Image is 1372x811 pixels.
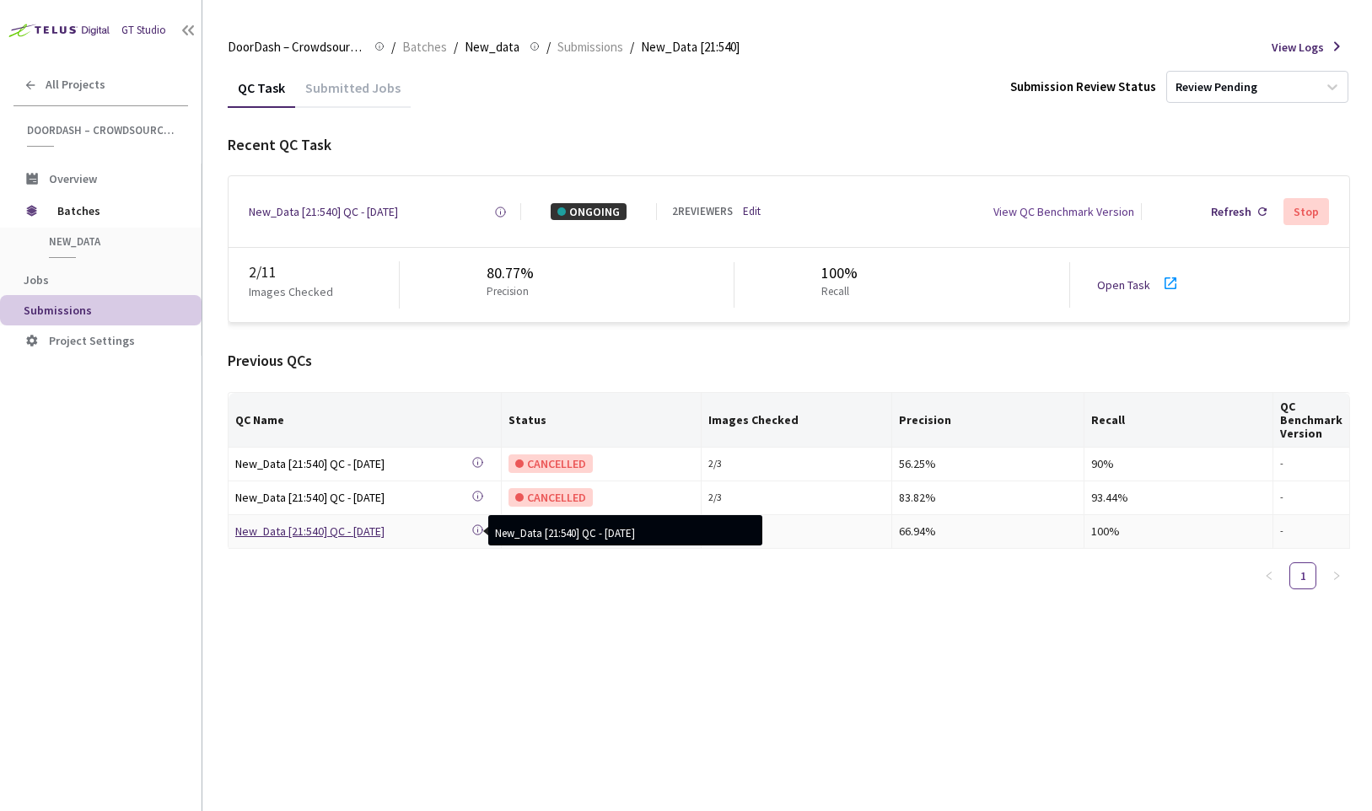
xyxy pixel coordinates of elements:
a: Open Task [1097,277,1150,293]
span: Submissions [24,303,92,318]
div: CANCELLED [508,488,593,507]
th: Status [502,393,702,448]
li: / [391,37,395,57]
span: DoorDash – Crowdsource Catalog Annotation [228,37,364,57]
th: QC Name [229,393,502,448]
div: Previous QCs [228,350,1350,372]
p: Precision [487,284,529,300]
p: Images Checked [249,283,333,300]
div: Stop [1294,205,1319,218]
span: left [1264,571,1274,581]
span: DoorDash – Crowdsource Catalog Annotation [27,123,178,137]
div: New_Data [21:540] QC - [DATE] [235,522,471,540]
a: Edit [743,204,761,220]
div: Recent QC Task [228,134,1350,156]
li: / [546,37,551,57]
div: 66.94% [899,522,1077,540]
th: Precision [892,393,1084,448]
a: Submissions [554,37,627,56]
div: 2 REVIEWERS [672,204,733,220]
li: 1 [1289,562,1316,589]
span: New_Data [21:540] [641,37,740,57]
li: Previous Page [1256,562,1283,589]
span: Batches [402,37,447,57]
div: Refresh [1211,203,1251,220]
a: New_Data [21:540] QC - [DATE]New_Data [21:540] QC - [DATE] [235,522,471,541]
a: New_Data [21:540] QC - [DATE] [235,454,471,474]
div: GT Studio [121,23,166,39]
li: Next Page [1323,562,1350,589]
button: right [1323,562,1350,589]
div: View QC Benchmark Version [993,203,1134,220]
div: - [1280,456,1342,472]
th: QC Benchmark Version [1273,393,1350,448]
div: Submission Review Status [1010,78,1156,95]
div: 100% [1091,522,1266,540]
button: left [1256,562,1283,589]
div: 90% [1091,454,1266,473]
div: 2 / 11 [249,261,399,283]
div: - [1280,490,1342,506]
span: Submissions [557,37,623,57]
span: Project Settings [49,333,135,348]
span: Batches [57,194,173,228]
span: View Logs [1272,39,1324,56]
div: COMPLETED [508,522,597,540]
div: - [1280,524,1342,540]
div: New_Data [21:540] QC - [DATE] [235,488,471,507]
span: Jobs [24,272,49,287]
a: Batches [399,37,450,56]
span: New_data [49,234,174,249]
div: 2 / 3 [708,490,885,506]
a: New_Data [21:540] QC - [DATE] [235,488,471,508]
div: ONGOING [551,203,627,220]
div: New_Data [21:540] QC - [DATE] [235,454,471,473]
li: / [454,37,458,57]
a: 1 [1290,563,1316,588]
th: Images Checked [702,393,893,448]
div: 80.77% [487,262,535,284]
div: Submitted Jobs [295,79,411,108]
th: Recall [1084,393,1273,448]
p: Recall [821,284,851,300]
span: Overview [49,171,97,186]
li: / [630,37,634,57]
div: 83.82% [899,488,1077,507]
div: Review Pending [1176,79,1257,95]
span: All Projects [46,78,105,92]
div: 3 / 3 [708,524,885,540]
div: 56.25% [899,454,1077,473]
span: New_data [465,37,519,57]
div: 100% [821,262,858,284]
div: 2 / 3 [708,456,885,472]
div: CANCELLED [508,454,593,473]
span: right [1332,571,1342,581]
div: 93.44% [1091,488,1266,507]
div: QC Task [228,79,295,108]
a: New_Data [21:540] QC - [DATE] [249,203,398,220]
